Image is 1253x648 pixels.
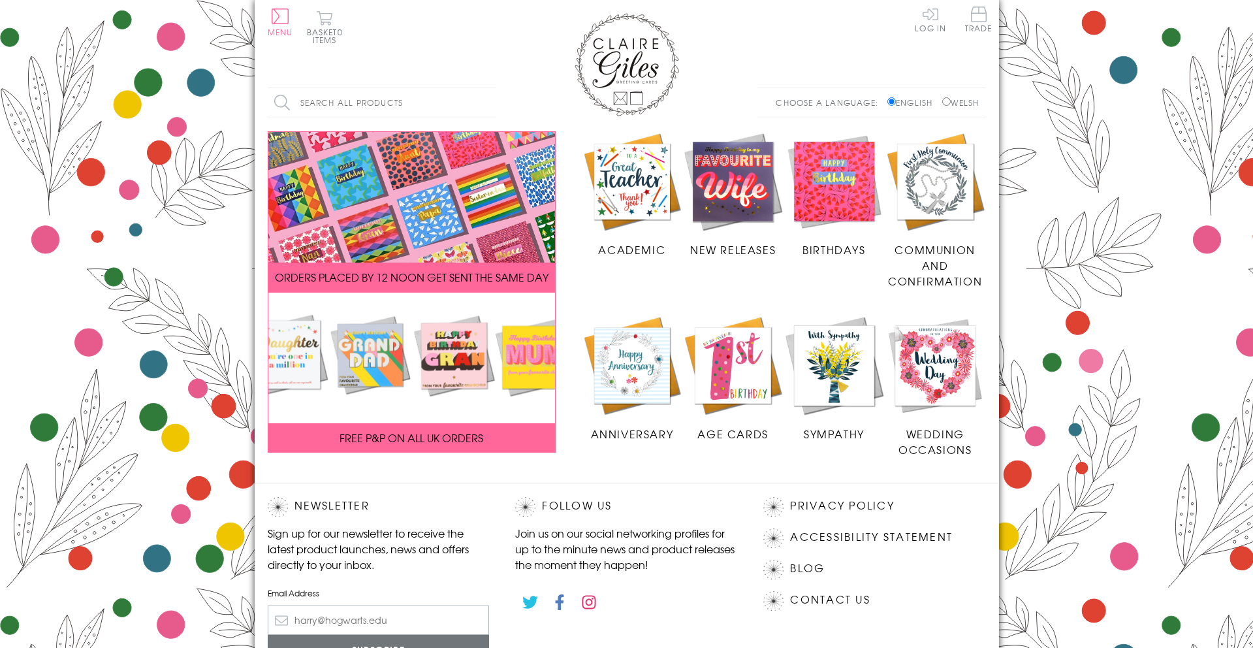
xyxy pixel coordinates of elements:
[965,7,992,32] span: Trade
[268,26,293,38] span: Menu
[313,26,343,46] span: 0 items
[582,315,683,442] a: Anniversary
[483,88,496,118] input: Search
[307,10,343,44] button: Basket0 items
[804,426,864,442] span: Sympathy
[268,497,490,517] h2: Newsletter
[268,8,293,36] button: Menu
[591,426,674,442] span: Anniversary
[776,97,885,108] p: Choose a language:
[965,7,992,35] a: Trade
[268,587,490,599] label: Email Address
[682,131,784,258] a: New Releases
[790,560,825,577] a: Blog
[887,97,939,108] label: English
[784,315,885,442] a: Sympathy
[802,242,865,257] span: Birthdays
[697,426,768,442] span: Age Cards
[268,606,490,635] input: harry@hogwarts.edu
[942,97,979,108] label: Welsh
[268,525,490,572] p: Sign up for our newsletter to receive the latest product launches, news and offers directly to yo...
[682,315,784,442] a: Age Cards
[268,88,496,118] input: Search all products
[690,242,776,257] span: New Releases
[515,497,737,517] h2: Follow Us
[887,97,896,106] input: English
[515,525,737,572] p: Join us on our social networking profiles for up to the minute news and product releases the mome...
[275,269,548,285] span: ORDERS PLACED BY 12 NOON GET SENT THE SAME DAY
[790,497,894,515] a: Privacy Policy
[784,131,885,258] a: Birthdays
[885,315,986,457] a: Wedding Occasions
[942,97,951,106] input: Welsh
[340,430,483,445] span: FREE P&P ON ALL UK ORDERS
[885,131,986,289] a: Communion and Confirmation
[790,591,870,609] a: Contact Us
[598,242,665,257] span: Academic
[575,13,679,116] img: Claire Giles Greetings Cards
[898,426,972,457] span: Wedding Occasions
[888,242,982,289] span: Communion and Confirmation
[582,131,683,258] a: Academic
[790,528,953,546] a: Accessibility Statement
[915,7,946,32] a: Log In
